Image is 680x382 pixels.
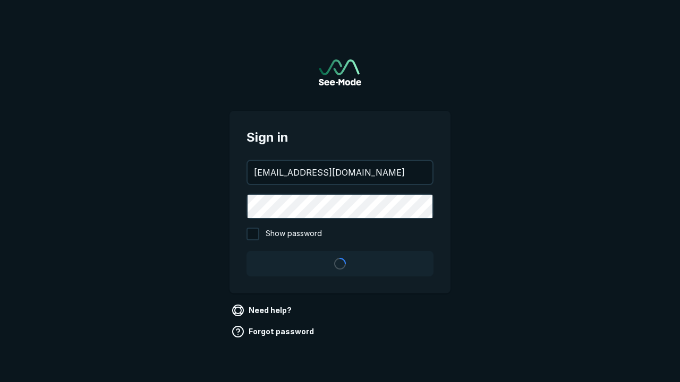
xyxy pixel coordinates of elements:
a: Need help? [229,302,296,319]
span: Show password [266,228,322,240]
img: See-Mode Logo [319,59,361,85]
input: your@email.com [248,161,432,184]
span: Sign in [246,128,433,147]
a: Forgot password [229,323,318,340]
a: Go to sign in [319,59,361,85]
